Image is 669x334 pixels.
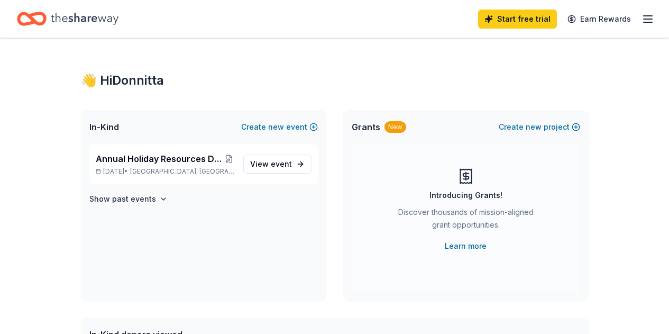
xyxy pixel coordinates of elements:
[561,10,637,29] a: Earn Rewards
[241,121,318,133] button: Createnewevent
[81,72,589,89] div: 👋 Hi Donnitta
[17,6,118,31] a: Home
[271,159,292,168] span: event
[445,240,487,252] a: Learn more
[250,158,292,170] span: View
[268,121,284,133] span: new
[499,121,580,133] button: Createnewproject
[478,10,557,29] a: Start free trial
[352,121,380,133] span: Grants
[384,121,406,133] div: New
[130,167,234,176] span: [GEOGRAPHIC_DATA], [GEOGRAPHIC_DATA]
[89,193,156,205] h4: Show past events
[429,189,502,202] div: Introducing Grants!
[89,121,119,133] span: In-Kind
[243,155,311,174] a: View event
[96,167,235,176] p: [DATE] •
[526,121,542,133] span: new
[394,206,538,236] div: Discover thousands of mission-aligned grant opportunities.
[96,152,223,165] span: Annual Holiday Resources Distribution- Christmas Drive
[89,193,168,205] button: Show past events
